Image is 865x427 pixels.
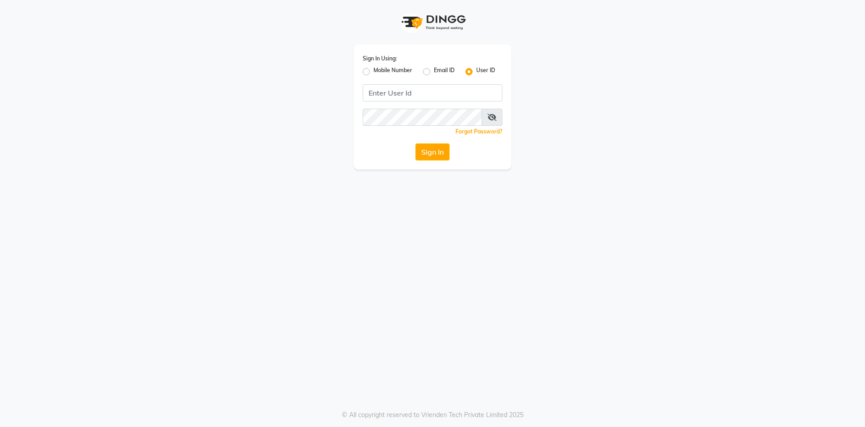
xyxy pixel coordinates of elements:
[363,55,397,63] label: Sign In Using:
[363,109,482,126] input: Username
[434,66,455,77] label: Email ID
[363,84,502,101] input: Username
[373,66,412,77] label: Mobile Number
[476,66,495,77] label: User ID
[415,143,450,161] button: Sign In
[396,9,469,36] img: logo1.svg
[455,128,502,135] a: Forgot Password?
